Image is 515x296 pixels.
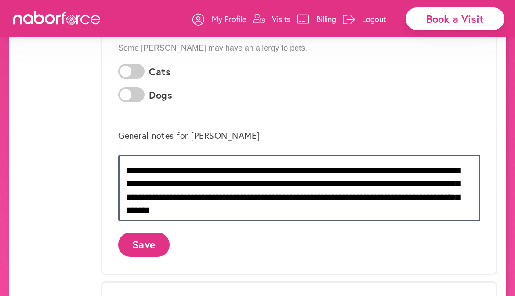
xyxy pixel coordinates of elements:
[362,14,386,24] p: Logout
[149,66,170,78] label: Cats
[253,6,290,32] a: Visits
[343,6,386,32] a: Logout
[118,233,170,257] button: Save
[192,6,246,32] a: My Profile
[149,89,172,101] label: Dogs
[118,44,480,53] p: Some [PERSON_NAME] may have an allergy to pets.
[212,14,246,24] p: My Profile
[406,7,504,30] div: Book a Visit
[316,14,336,24] p: Billing
[272,14,290,24] p: Visits
[297,6,336,32] a: Billing
[118,130,260,141] label: General notes for [PERSON_NAME]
